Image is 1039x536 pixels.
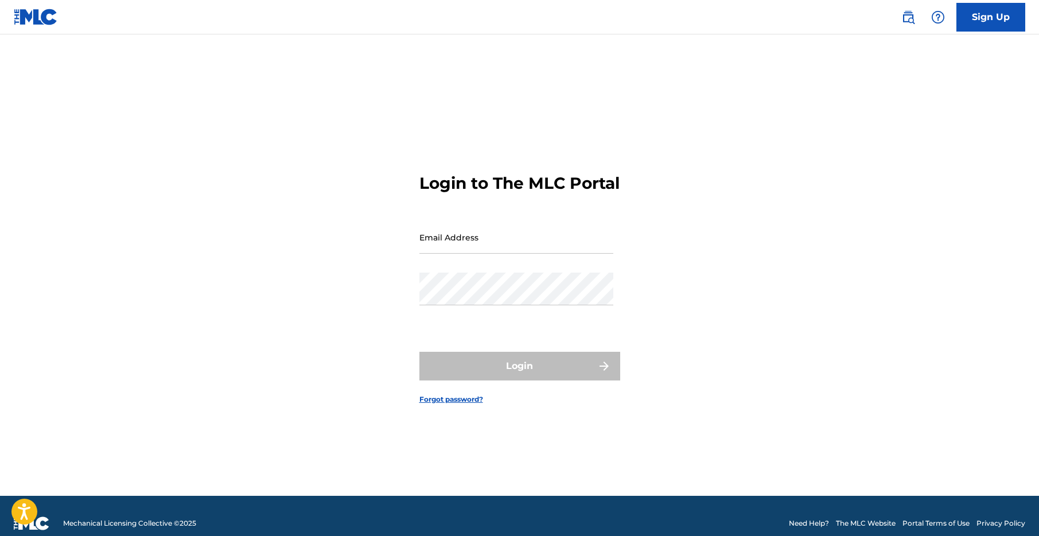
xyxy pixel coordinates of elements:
a: Need Help? [789,518,829,529]
a: Portal Terms of Use [902,518,970,529]
h3: Login to The MLC Portal [419,173,620,193]
img: logo [14,516,49,530]
a: Public Search [897,6,920,29]
div: Help [927,6,950,29]
img: MLC Logo [14,9,58,25]
a: Forgot password? [419,394,483,405]
a: The MLC Website [836,518,896,529]
a: Privacy Policy [976,518,1025,529]
span: Mechanical Licensing Collective © 2025 [63,518,196,529]
img: help [931,10,945,24]
img: search [901,10,915,24]
a: Sign Up [956,3,1025,32]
